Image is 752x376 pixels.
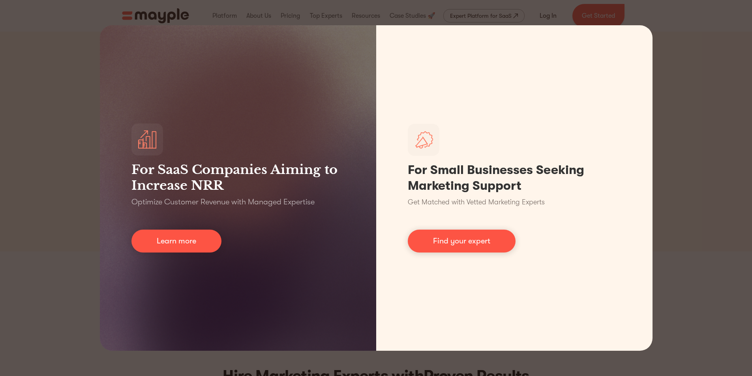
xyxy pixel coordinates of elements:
h3: For SaaS Companies Aiming to Increase NRR [131,162,345,193]
p: Get Matched with Vetted Marketing Experts [408,197,545,208]
p: Optimize Customer Revenue with Managed Expertise [131,196,315,208]
h1: For Small Businesses Seeking Marketing Support [408,162,621,194]
a: Find your expert [408,230,516,253]
a: Learn more [131,230,221,253]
